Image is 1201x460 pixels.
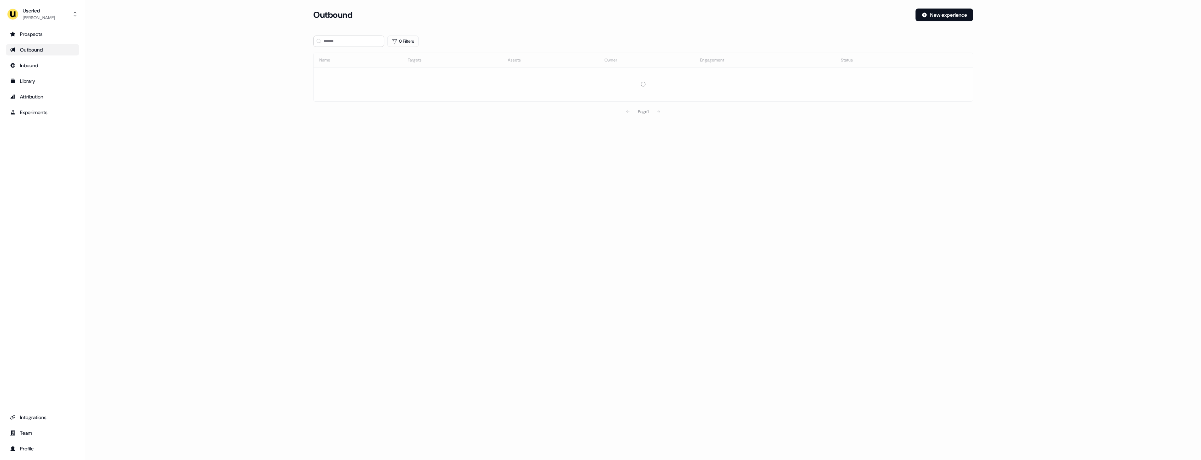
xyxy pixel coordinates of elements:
[6,443,79,454] a: Go to profile
[10,429,75,437] div: Team
[387,36,419,47] button: 0 Filters
[6,107,79,118] a: Go to experiments
[10,31,75,38] div: Prospects
[6,44,79,55] a: Go to outbound experience
[6,6,79,23] button: Userled[PERSON_NAME]
[10,77,75,85] div: Library
[10,62,75,69] div: Inbound
[23,7,55,14] div: Userled
[10,93,75,100] div: Attribution
[10,46,75,53] div: Outbound
[23,14,55,21] div: [PERSON_NAME]
[6,75,79,87] a: Go to templates
[6,427,79,439] a: Go to team
[10,414,75,421] div: Integrations
[10,109,75,116] div: Experiments
[6,28,79,40] a: Go to prospects
[10,445,75,452] div: Profile
[6,60,79,71] a: Go to Inbound
[916,9,973,21] button: New experience
[313,10,352,20] h3: Outbound
[6,412,79,423] a: Go to integrations
[6,91,79,102] a: Go to attribution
